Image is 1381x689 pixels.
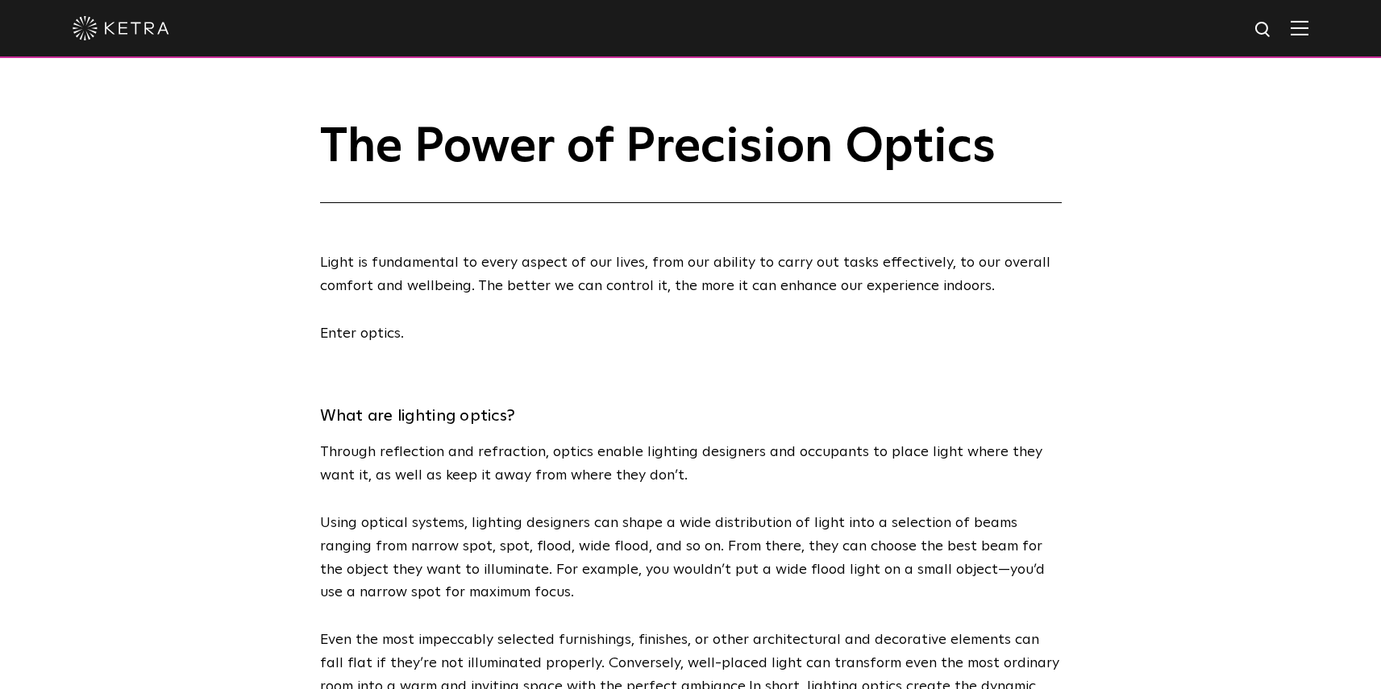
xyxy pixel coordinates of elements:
img: search icon [1254,20,1274,40]
img: ketra-logo-2019-white [73,16,169,40]
p: Enter optics. [320,322,1062,346]
p: Using optical systems, lighting designers can shape a wide distribution of light into a selection... [320,512,1062,604]
p: Light is fundamental to every aspect of our lives, from our ability to carry out tasks effectivel... [320,251,1062,298]
h1: The Power of Precision Optics [320,121,1062,203]
p: Through reflection and refraction, optics enable lighting designers and occupants to place light ... [320,441,1062,488]
img: Hamburger%20Nav.svg [1291,20,1308,35]
h3: What are lighting optics? [320,401,1062,430]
